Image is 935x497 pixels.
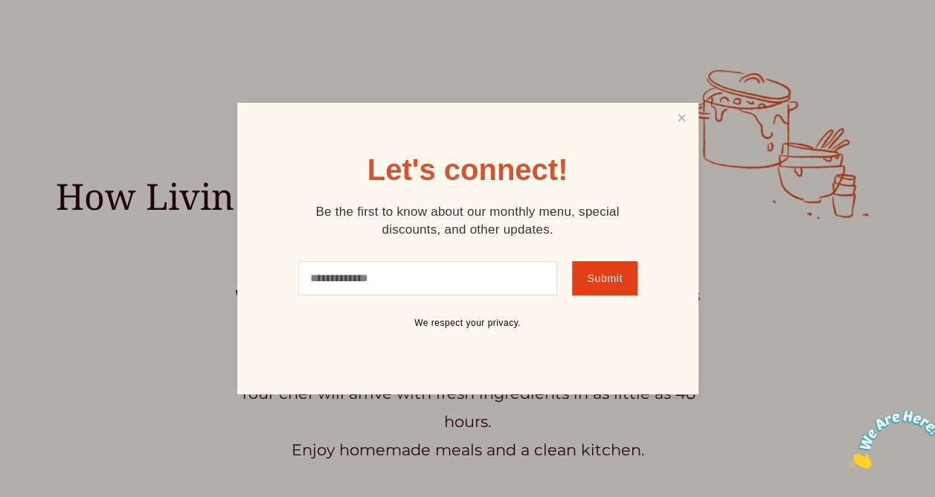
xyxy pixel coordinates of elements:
h1: Let's connect! [367,155,568,185]
span: Submit [587,272,623,284]
iframe: chat widget [843,404,935,475]
a: Close [667,105,695,132]
img: Chat attention grabber [6,6,98,65]
button: Submit [572,261,637,295]
p: We respect your privacy. [289,318,646,330]
p: Be the first to know about our monthly menu, special discounts, and other updates. [289,203,646,239]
